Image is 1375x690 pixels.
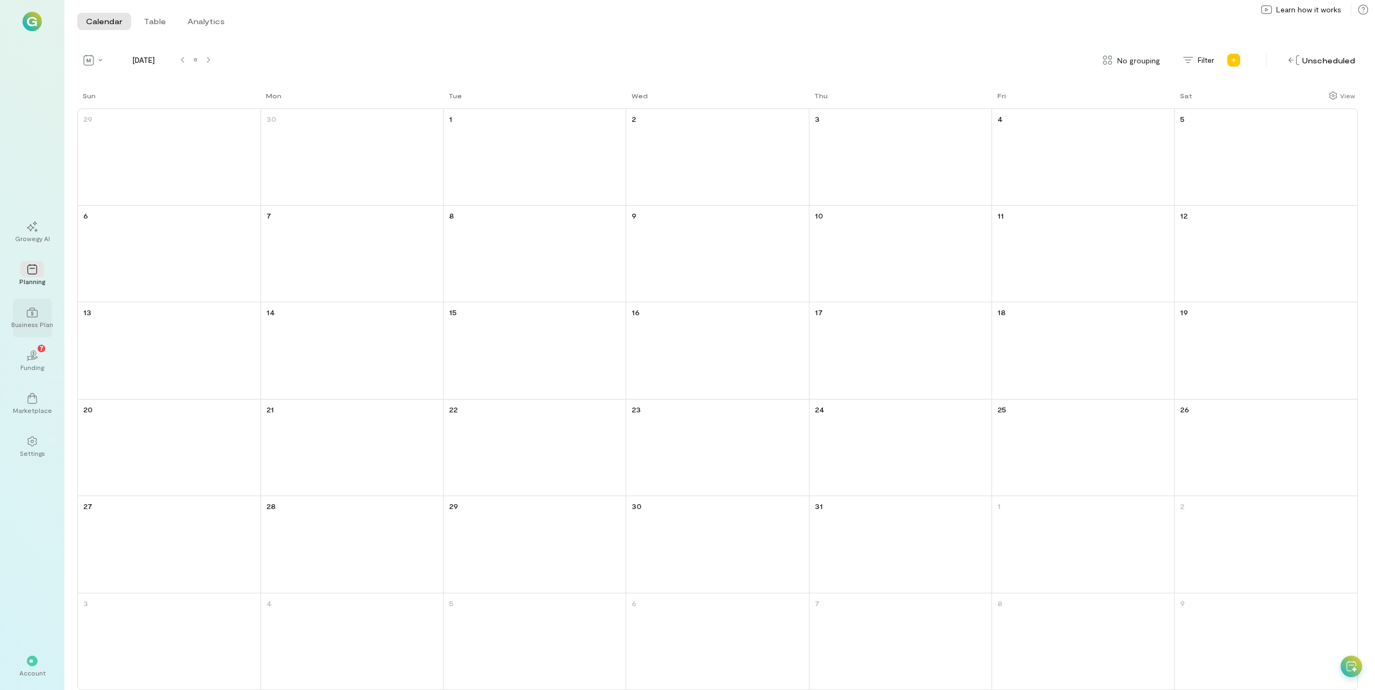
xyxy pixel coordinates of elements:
a: July 9, 2025 [629,208,639,223]
a: July 21, 2025 [264,402,276,417]
td: July 17, 2025 [809,302,992,399]
td: July 18, 2025 [992,302,1174,399]
a: July 1, 2025 [447,111,454,127]
a: July 17, 2025 [813,304,825,320]
td: July 9, 2025 [626,206,809,302]
a: Monday [260,90,284,108]
a: July 29, 2025 [447,498,460,514]
a: Marketplace [13,384,52,423]
a: July 27, 2025 [81,498,95,514]
div: Thu [814,91,828,100]
a: Thursday [809,90,830,108]
td: July 27, 2025 [78,496,260,593]
div: Sun [83,91,96,100]
td: July 30, 2025 [626,496,809,593]
td: August 4, 2025 [260,593,443,689]
div: Mon [266,91,281,100]
div: Settings [20,449,45,457]
div: Show columns [1326,88,1358,103]
a: June 29, 2025 [81,111,95,127]
a: August 5, 2025 [447,595,455,611]
a: Tuesday [443,90,464,108]
a: July 16, 2025 [629,304,642,320]
div: Funding [20,363,44,372]
a: July 2, 2025 [629,111,638,127]
td: August 2, 2025 [1175,496,1357,593]
button: Calendar [77,13,131,30]
a: July 19, 2025 [1178,304,1190,320]
a: August 2, 2025 [1178,498,1186,514]
td: August 1, 2025 [992,496,1174,593]
a: Saturday [1175,90,1195,108]
a: July 23, 2025 [629,402,643,417]
span: [DATE] [111,55,176,66]
a: Business Plan [13,299,52,337]
div: Planning [19,277,45,286]
a: June 30, 2025 [264,111,278,127]
a: July 7, 2025 [264,208,273,223]
td: July 12, 2025 [1175,206,1357,302]
a: July 26, 2025 [1178,402,1191,417]
a: July 25, 2025 [995,402,1008,417]
td: July 4, 2025 [992,109,1174,206]
a: Planning [13,256,52,294]
a: Friday [992,90,1008,108]
td: July 10, 2025 [809,206,992,302]
td: June 29, 2025 [78,109,260,206]
div: Account [19,669,46,677]
a: July 20, 2025 [81,402,95,417]
a: July 31, 2025 [813,498,825,514]
span: Filter [1198,55,1214,66]
button: Analytics [179,13,233,30]
a: July 24, 2025 [813,402,827,417]
a: July 13, 2025 [81,304,93,320]
a: August 1, 2025 [995,498,1003,514]
a: July 11, 2025 [995,208,1006,223]
td: June 30, 2025 [260,109,443,206]
button: Table [135,13,175,30]
a: July 3, 2025 [813,111,822,127]
a: July 5, 2025 [1178,111,1186,127]
td: July 8, 2025 [444,206,626,302]
a: August 4, 2025 [264,595,274,611]
a: July 18, 2025 [995,304,1008,320]
td: July 7, 2025 [260,206,443,302]
span: Learn how it works [1276,4,1341,15]
div: Marketplace [13,406,52,415]
a: August 9, 2025 [1178,595,1187,611]
a: August 3, 2025 [81,595,90,611]
div: Sat [1180,91,1192,100]
td: July 15, 2025 [444,302,626,399]
div: Growegy AI [15,234,50,243]
td: July 23, 2025 [626,399,809,496]
a: July 28, 2025 [264,498,278,514]
a: August 6, 2025 [629,595,639,611]
a: July 10, 2025 [813,208,825,223]
div: Wed [632,91,648,100]
div: Tue [448,91,462,100]
div: Add new [1225,52,1242,69]
td: August 6, 2025 [626,593,809,689]
td: July 25, 2025 [992,399,1174,496]
td: July 24, 2025 [809,399,992,496]
td: July 2, 2025 [626,109,809,206]
a: Sunday [77,90,98,108]
td: July 11, 2025 [992,206,1174,302]
td: July 26, 2025 [1175,399,1357,496]
td: July 29, 2025 [444,496,626,593]
a: July 4, 2025 [995,111,1005,127]
span: No grouping [1117,55,1160,66]
span: 7 [40,343,44,353]
a: Wednesday [626,90,650,108]
td: July 6, 2025 [78,206,260,302]
td: July 1, 2025 [444,109,626,206]
a: July 6, 2025 [81,208,90,223]
td: July 20, 2025 [78,399,260,496]
td: August 3, 2025 [78,593,260,689]
a: August 7, 2025 [813,595,822,611]
td: July 16, 2025 [626,302,809,399]
div: Fri [997,91,1006,100]
div: Unscheduled [1286,52,1358,69]
a: Funding [13,342,52,380]
a: July 8, 2025 [447,208,456,223]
